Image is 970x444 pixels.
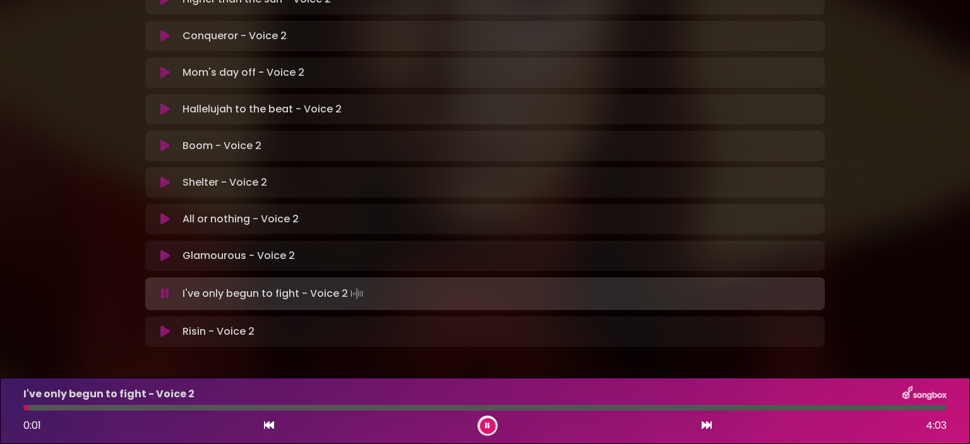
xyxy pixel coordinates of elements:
[183,212,299,227] p: All or nothing - Voice 2
[183,285,366,303] p: I've only begun to fight - Voice 2
[183,324,254,339] p: Risin - Voice 2
[23,387,195,402] p: I've only begun to fight - Voice 2
[183,102,342,117] p: Hallelujah to the beat - Voice 2
[183,248,295,263] p: Glamourous - Voice 2
[183,28,287,44] p: Conqueror - Voice 2
[183,175,267,190] p: Shelter - Voice 2
[902,386,947,402] img: songbox-logo-white.png
[183,65,304,80] p: Mom's day off - Voice 2
[183,138,261,153] p: Boom - Voice 2
[348,285,366,303] img: waveform4.gif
